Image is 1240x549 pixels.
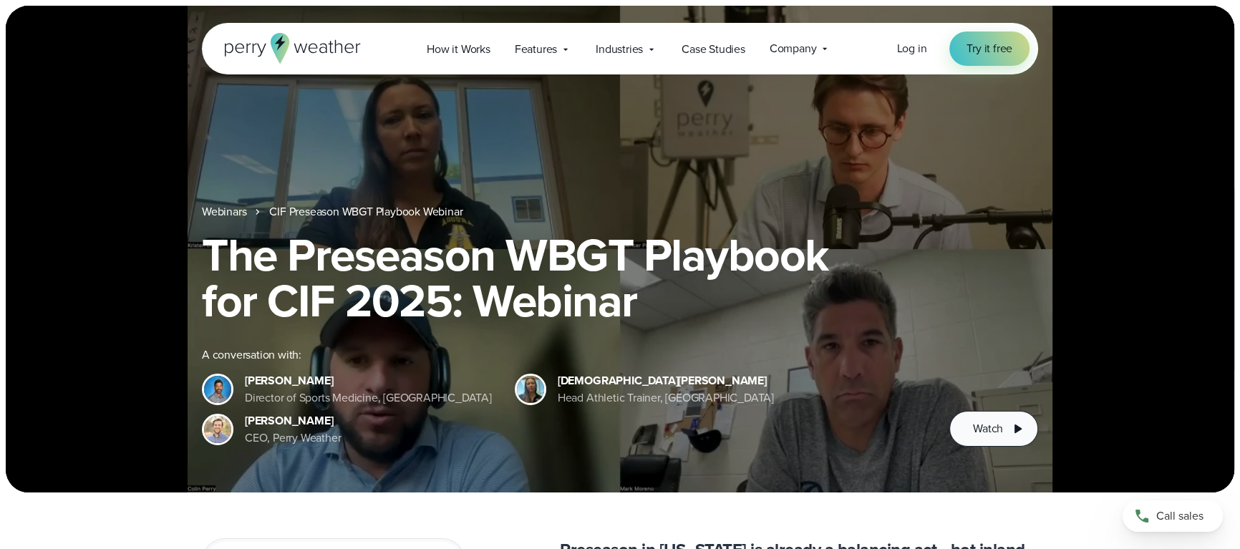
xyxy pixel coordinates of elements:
[682,41,745,58] span: Case Studies
[204,376,231,403] img: Mark Moreno Bellarmine College Prep
[669,34,757,64] a: Case Studies
[596,41,643,58] span: Industries
[949,31,1030,66] a: Try it free
[770,40,817,57] span: Company
[558,372,774,389] div: [DEMOGRAPHIC_DATA][PERSON_NAME]
[515,41,557,58] span: Features
[1123,500,1223,532] a: Call sales
[202,346,926,364] div: A conversation with:
[202,203,1038,220] nav: Breadcrumb
[245,372,492,389] div: [PERSON_NAME]
[427,41,490,58] span: How it Works
[202,232,1038,324] h1: The Preseason WBGT Playbook for CIF 2025: Webinar
[517,376,544,403] img: Kristen Dizon, Agoura Hills
[1156,507,1203,525] span: Call sales
[415,34,503,64] a: How it Works
[245,389,492,407] div: Director of Sports Medicine, [GEOGRAPHIC_DATA]
[202,203,246,220] a: Webinars
[204,416,231,443] img: Colin Perry, CEO of Perry Weather
[558,389,774,407] div: Head Athletic Trainer, [GEOGRAPHIC_DATA]
[245,412,341,429] div: [PERSON_NAME]
[245,429,341,447] div: CEO, Perry Weather
[269,203,462,220] a: CIF Preseason WBGT Playbook Webinar
[896,40,926,57] a: Log in
[973,420,1003,437] span: Watch
[967,40,1012,57] span: Try it free
[949,411,1038,447] button: Watch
